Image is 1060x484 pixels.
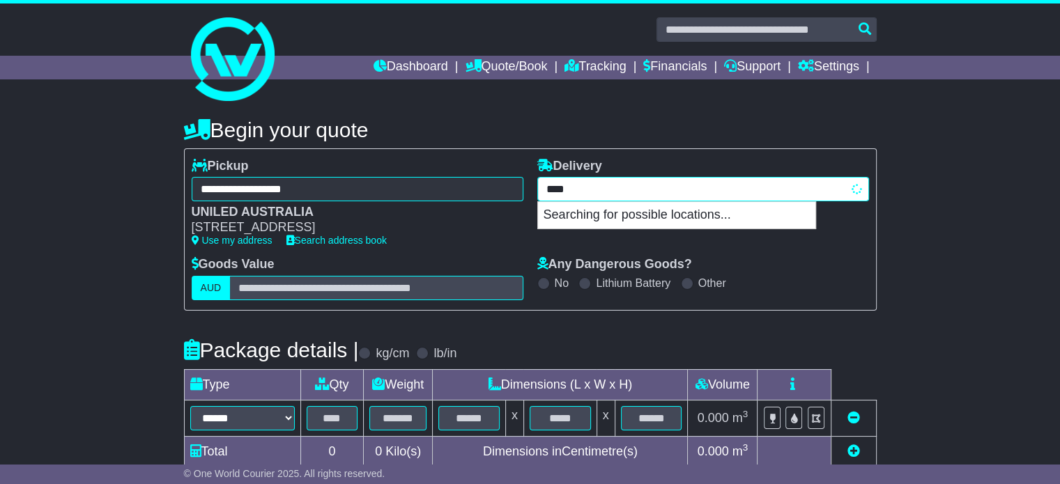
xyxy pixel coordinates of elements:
div: [STREET_ADDRESS] [192,220,509,235]
a: Add new item [847,444,860,458]
label: Lithium Battery [596,276,670,290]
td: Kilo(s) [364,436,433,467]
a: Tracking [564,56,626,79]
label: Pickup [192,159,249,174]
h4: Package details | [184,338,359,361]
td: x [505,400,523,436]
span: m [732,444,748,458]
td: Total [184,436,300,467]
p: Searching for possible locations... [538,202,815,228]
label: Other [698,276,726,290]
a: Quote/Book [465,56,547,79]
td: Type [184,369,300,400]
td: Dimensions (L x W x H) [433,369,688,400]
a: Dashboard [374,56,448,79]
a: Settings [798,56,859,79]
a: Remove this item [847,411,860,425]
td: Qty [300,369,364,400]
typeahead: Please provide city [537,177,869,201]
label: AUD [192,276,231,300]
td: x [597,400,615,436]
a: Use my address [192,235,272,246]
span: 0 [375,444,382,458]
span: m [732,411,748,425]
td: Volume [688,369,758,400]
a: Support [724,56,781,79]
span: © One World Courier 2025. All rights reserved. [184,468,385,479]
label: Any Dangerous Goods? [537,257,692,272]
label: No [555,276,569,290]
sup: 3 [743,442,748,453]
td: 0 [300,436,364,467]
span: 0.000 [698,444,729,458]
td: Weight [364,369,433,400]
h4: Begin your quote [184,118,877,141]
span: 0.000 [698,411,729,425]
sup: 3 [743,409,748,419]
label: lb/in [433,346,456,361]
label: Goods Value [192,257,275,272]
div: UNILED AUSTRALIA [192,205,509,220]
a: Financials [643,56,707,79]
label: kg/cm [376,346,409,361]
a: Search address book [286,235,387,246]
td: Dimensions in Centimetre(s) [433,436,688,467]
label: Delivery [537,159,602,174]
